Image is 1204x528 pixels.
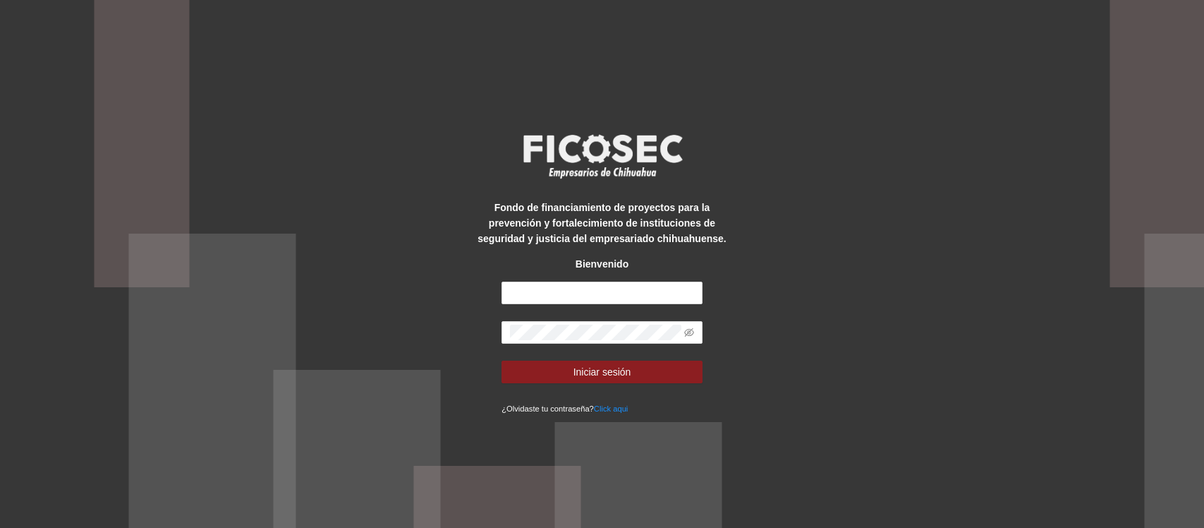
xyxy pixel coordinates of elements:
small: ¿Olvidaste tu contraseña? [501,404,628,413]
strong: Bienvenido [576,258,628,270]
a: Click aqui [594,404,628,413]
img: logo [514,130,691,182]
span: eye-invisible [684,328,694,337]
button: Iniciar sesión [501,361,703,383]
span: Iniciar sesión [573,364,631,380]
strong: Fondo de financiamiento de proyectos para la prevención y fortalecimiento de instituciones de seg... [478,202,726,244]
